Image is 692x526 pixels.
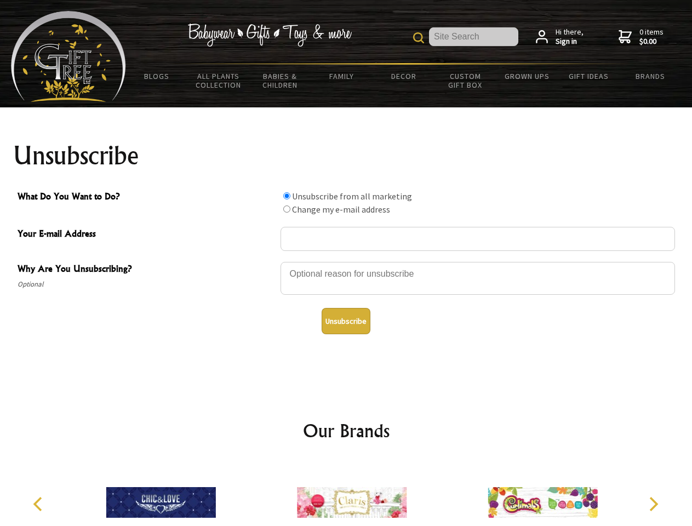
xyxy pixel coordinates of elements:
img: Babyware - Gifts - Toys and more... [11,11,126,102]
a: Custom Gift Box [434,65,496,96]
img: Babywear - Gifts - Toys & more [187,24,352,47]
a: Grown Ups [496,65,558,88]
input: What Do You Want to Do? [283,205,290,213]
h1: Unsubscribe [13,142,679,169]
button: Next [641,492,665,516]
span: Hi there, [556,27,584,47]
span: Optional [18,278,275,291]
a: All Plants Collection [188,65,250,96]
a: 0 items$0.00 [619,27,664,47]
strong: Sign in [556,37,584,47]
label: Change my e-mail address [292,204,390,215]
a: Babies & Children [249,65,311,96]
textarea: Why Are You Unsubscribing? [281,262,675,295]
a: Brands [620,65,682,88]
h2: Our Brands [22,418,671,444]
span: Why Are You Unsubscribing? [18,262,275,278]
span: What Do You Want to Do? [18,190,275,205]
a: Family [311,65,373,88]
span: 0 items [639,27,664,47]
a: BLOGS [126,65,188,88]
a: Hi there,Sign in [536,27,584,47]
input: Site Search [429,27,518,46]
input: What Do You Want to Do? [283,192,290,199]
button: Unsubscribe [322,308,370,334]
a: Gift Ideas [558,65,620,88]
strong: $0.00 [639,37,664,47]
button: Previous [27,492,52,516]
input: Your E-mail Address [281,227,675,251]
label: Unsubscribe from all marketing [292,191,412,202]
img: product search [413,32,424,43]
span: Your E-mail Address [18,227,275,243]
a: Decor [373,65,434,88]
